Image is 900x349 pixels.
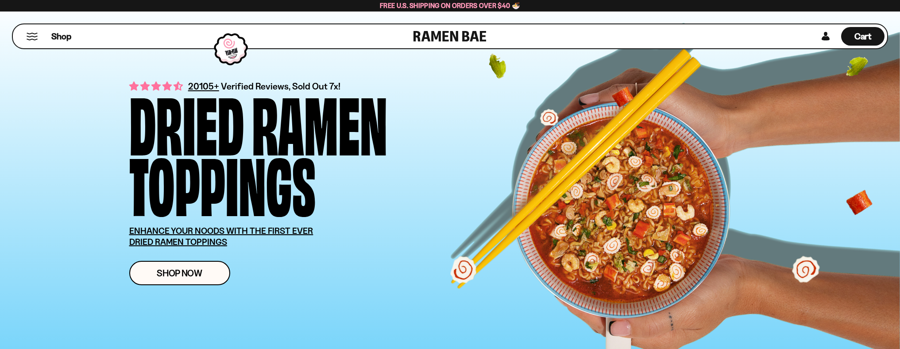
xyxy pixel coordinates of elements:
span: Cart [854,31,872,42]
span: Free U.S. Shipping on Orders over $40 🍜 [380,1,520,10]
span: Shop Now [157,268,202,278]
a: Cart [841,24,885,48]
div: Dried [129,91,244,151]
a: Shop Now [129,261,230,285]
button: Mobile Menu Trigger [26,33,38,40]
div: Toppings [129,151,316,212]
span: Shop [51,31,71,43]
a: Shop [51,27,71,46]
div: Ramen [252,91,387,151]
u: ENHANCE YOUR NOODS WITH THE FIRST EVER DRIED RAMEN TOPPINGS [129,225,313,247]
